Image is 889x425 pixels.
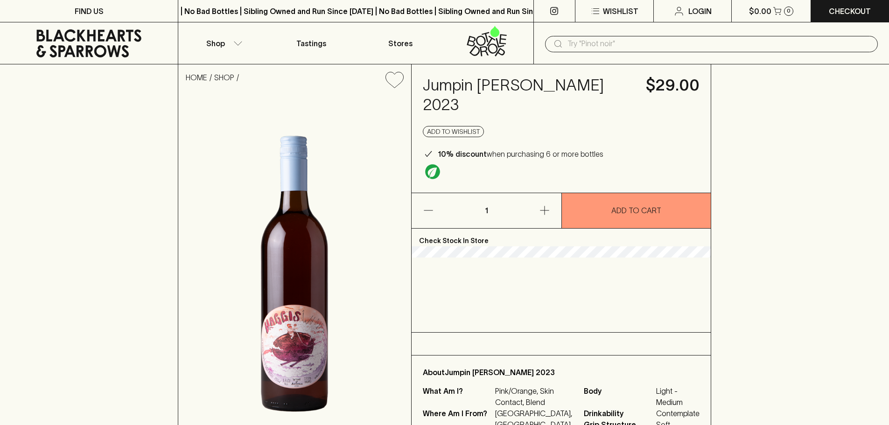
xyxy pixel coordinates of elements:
a: Stores [356,22,445,64]
span: Drinkability [584,408,654,419]
p: Shop [206,38,225,49]
p: Checkout [829,6,871,17]
p: $0.00 [749,6,771,17]
p: Wishlist [603,6,638,17]
h4: $29.00 [646,76,700,95]
p: Pink/Orange, Skin Contact, Blend [495,385,573,408]
button: Shop [178,22,267,64]
p: FIND US [75,6,104,17]
p: Login [688,6,712,17]
img: Organic [425,164,440,179]
a: HOME [186,73,207,82]
span: Contemplate [656,408,700,419]
h4: Jumpin [PERSON_NAME] 2023 [423,76,635,115]
p: Check Stock In Store [412,229,711,246]
p: 0 [787,8,791,14]
b: 10% discount [438,150,487,158]
button: ADD TO CART [562,193,711,228]
a: Organic [423,162,442,181]
p: Stores [388,38,413,49]
p: Tastings [296,38,326,49]
p: when purchasing 6 or more bottles [438,148,603,160]
p: What Am I? [423,385,493,408]
p: About Jumpin [PERSON_NAME] 2023 [423,367,700,378]
span: Body [584,385,654,408]
button: Add to wishlist [382,68,407,92]
p: 1 [475,193,497,228]
a: Tastings [267,22,356,64]
p: ADD TO CART [611,205,661,216]
span: Light - Medium [656,385,700,408]
input: Try "Pinot noir" [567,36,870,51]
button: Add to wishlist [423,126,484,137]
a: SHOP [214,73,234,82]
